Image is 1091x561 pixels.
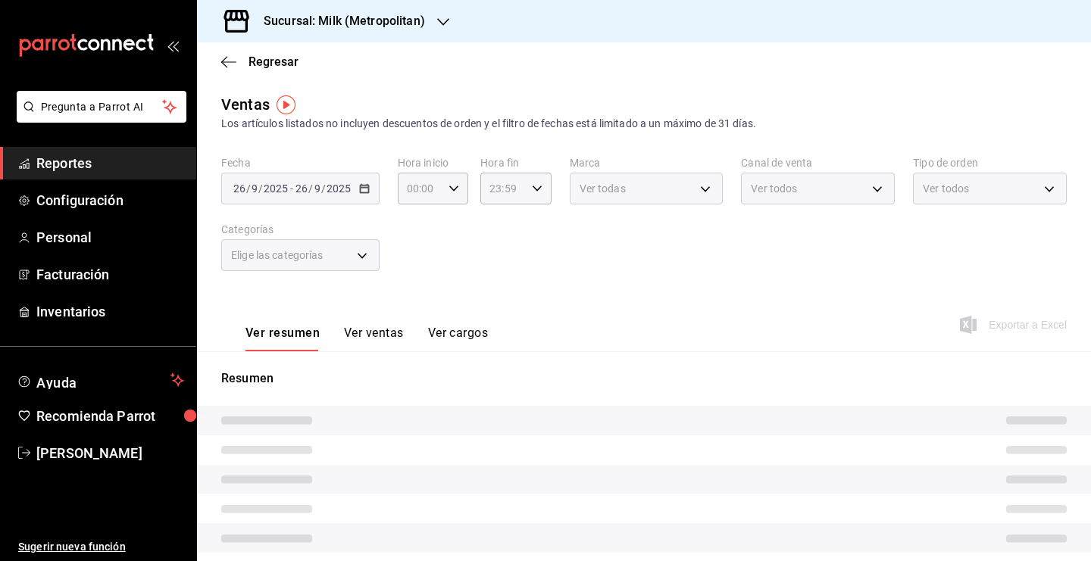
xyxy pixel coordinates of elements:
[263,182,289,195] input: ----
[36,190,184,210] span: Configuración
[923,181,969,196] span: Ver todos
[221,93,270,116] div: Ventas
[741,157,895,168] label: Canal de venta
[314,182,321,195] input: --
[580,181,626,196] span: Ver todas
[480,157,551,168] label: Hora fin
[221,224,380,235] label: Categorías
[36,371,164,389] span: Ayuda
[398,157,468,168] label: Hora inicio
[245,326,320,351] button: Ver resumen
[36,301,184,322] span: Inventarios
[245,326,488,351] div: navigation tabs
[11,110,186,126] a: Pregunta a Parrot AI
[428,326,489,351] button: Ver cargos
[221,55,299,69] button: Regresar
[249,55,299,69] span: Regresar
[570,157,724,168] label: Marca
[295,182,308,195] input: --
[308,182,313,195] span: /
[17,91,186,123] button: Pregunta a Parrot AI
[913,157,1067,168] label: Tipo de orden
[36,153,184,173] span: Reportes
[18,539,184,555] span: Sugerir nueva función
[36,264,184,285] span: Facturación
[290,182,293,195] span: -
[41,99,163,115] span: Pregunta a Parrot AI
[751,181,797,196] span: Ver todos
[36,227,184,248] span: Personal
[167,39,179,51] button: open_drawer_menu
[221,157,380,168] label: Fecha
[252,12,425,30] h3: Sucursal: Milk (Metropolitan)
[344,326,404,351] button: Ver ventas
[221,369,1067,388] p: Resumen
[233,182,246,195] input: --
[251,182,258,195] input: --
[36,406,184,426] span: Recomienda Parrot
[277,95,295,114] img: Tooltip marker
[258,182,263,195] span: /
[36,443,184,463] span: [PERSON_NAME]
[321,182,326,195] span: /
[221,116,1067,132] div: Los artículos listados no incluyen descuentos de orden y el filtro de fechas está limitado a un m...
[231,248,324,263] span: Elige las categorías
[326,182,352,195] input: ----
[246,182,251,195] span: /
